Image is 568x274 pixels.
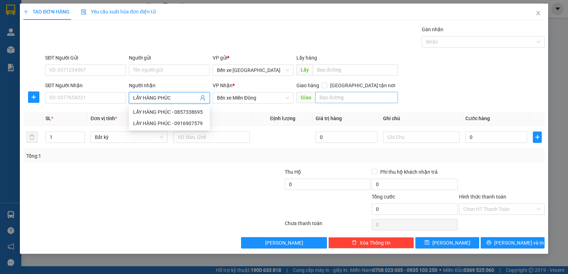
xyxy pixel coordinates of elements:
[316,132,377,143] input: 0
[133,119,206,127] div: LẤY HÀNG PHÚC - 0916907579
[313,64,398,76] input: Dọc đường
[23,9,28,14] span: plus
[432,239,470,247] span: [PERSON_NAME]
[129,106,210,118] div: LẤY HÀNG PHÚC - 0857338695
[129,82,210,89] div: Người nhận
[296,83,319,88] span: Giao hàng
[81,9,156,15] span: Yêu cầu xuất hóa đơn điện tử
[486,240,491,246] span: printer
[315,92,398,103] input: Dọc đường
[95,132,163,142] span: Bất kỳ
[296,92,315,103] span: Giao
[465,116,490,121] span: Cước hàng
[241,237,327,248] button: [PERSON_NAME]
[459,194,506,200] label: Hình thức thanh toán
[415,237,479,248] button: save[PERSON_NAME]
[425,240,430,246] span: save
[265,239,303,247] span: [PERSON_NAME]
[81,9,87,15] img: icon
[296,55,317,61] span: Lấy hàng
[372,194,395,200] span: Tổng cước
[129,118,210,129] div: LẤY HÀNG PHÚC - 0916907579
[45,54,126,62] div: SĐT Người Gửi
[533,134,541,140] span: plus
[217,65,289,76] span: Bến xe Quảng Ngãi
[213,54,294,62] div: VP gửi
[28,94,39,100] span: plus
[494,239,544,247] span: [PERSON_NAME] và In
[377,168,441,176] span: Phí thu hộ khách nhận trả
[535,10,541,16] span: close
[296,64,313,76] span: Lấy
[23,9,70,15] span: TẠO ĐƠN HÀNG
[481,237,545,248] button: printer[PERSON_NAME] và In
[352,240,357,246] span: delete
[383,132,460,143] input: Ghi Chú
[422,27,443,32] label: Gán nhãn
[284,219,371,232] div: Chưa thanh toán
[26,152,220,160] div: Tổng: 1
[173,132,250,143] input: VD: Bàn, Ghế
[528,4,548,23] button: Close
[285,169,301,175] span: Thu Hộ
[91,116,117,121] span: Đơn vị tính
[533,132,542,143] button: plus
[360,239,390,247] span: Xóa Thông tin
[45,116,51,121] span: SL
[133,108,206,116] div: LẤY HÀNG PHÚC - 0857338695
[316,116,342,121] span: Giá trị hàng
[380,112,463,125] th: Ghi chú
[213,83,233,88] span: VP Nhận
[26,132,38,143] button: delete
[328,237,414,248] button: deleteXóa Thông tin
[129,54,210,62] div: Người gửi
[327,82,398,89] span: [GEOGRAPHIC_DATA] tận nơi
[45,82,126,89] div: SĐT Người Nhận
[217,93,289,103] span: Bến xe Miền Đông
[200,95,206,101] span: user-add
[28,91,39,103] button: plus
[270,116,295,121] span: Định lượng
